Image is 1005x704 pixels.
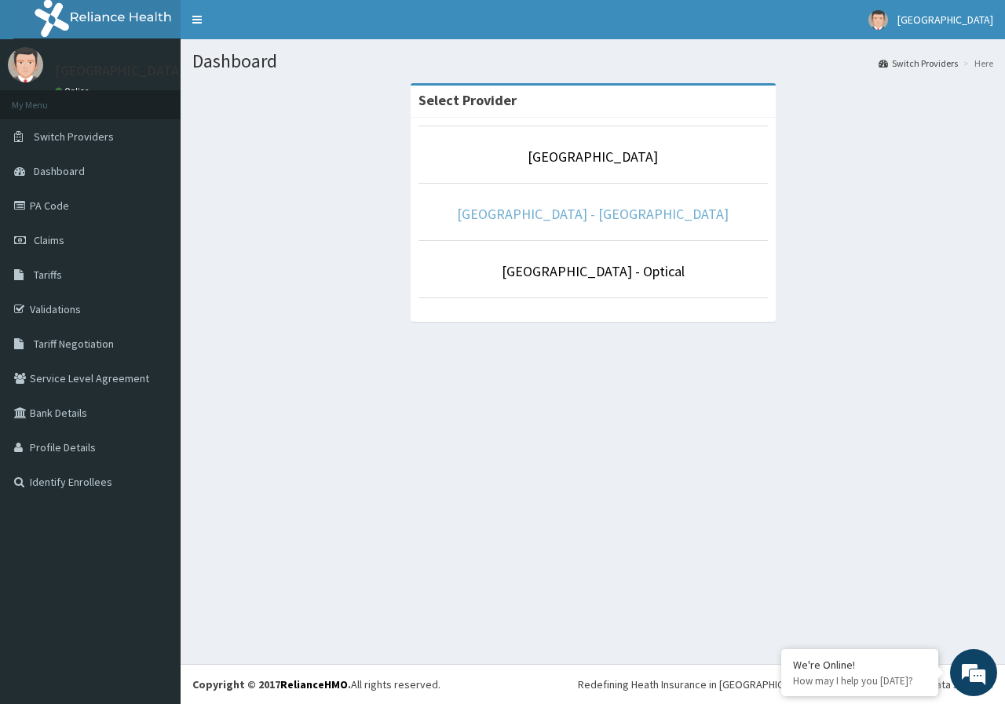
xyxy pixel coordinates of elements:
footer: All rights reserved. [181,664,1005,704]
span: [GEOGRAPHIC_DATA] [897,13,993,27]
a: Online [55,86,93,97]
span: Dashboard [34,164,85,178]
div: Redefining Heath Insurance in [GEOGRAPHIC_DATA] using Telemedicine and Data Science! [578,677,993,692]
li: Here [959,57,993,70]
a: RelianceHMO [280,677,348,691]
strong: Copyright © 2017 . [192,677,351,691]
strong: Select Provider [418,91,517,109]
span: Claims [34,233,64,247]
h1: Dashboard [192,51,993,71]
a: [GEOGRAPHIC_DATA] - Optical [502,262,685,280]
img: User Image [8,47,43,82]
span: Switch Providers [34,129,114,144]
p: How may I help you today? [793,674,926,688]
a: [GEOGRAPHIC_DATA] [528,148,658,166]
img: User Image [868,10,888,30]
p: [GEOGRAPHIC_DATA] [55,64,185,78]
span: Tariffs [34,268,62,282]
div: We're Online! [793,658,926,672]
a: [GEOGRAPHIC_DATA] - [GEOGRAPHIC_DATA] [457,205,729,223]
span: Tariff Negotiation [34,337,114,351]
a: Switch Providers [879,57,958,70]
